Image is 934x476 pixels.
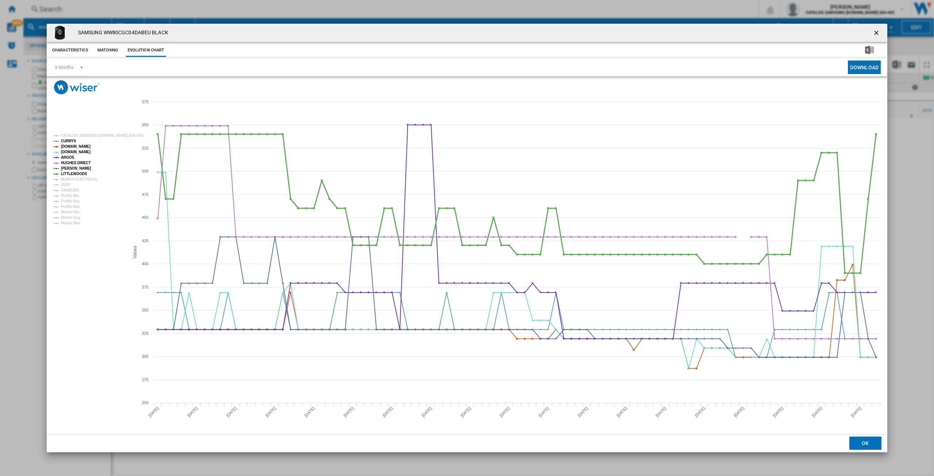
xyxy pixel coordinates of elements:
[142,192,148,197] tspan: 475
[616,406,628,418] tspan: [DATE]
[850,406,862,418] tspan: [DATE]
[499,406,511,418] tspan: [DATE]
[142,285,148,289] tspan: 375
[126,44,166,57] button: Evolution chart
[61,205,80,209] tspan: Profile Max
[225,406,238,418] tspan: [DATE]
[61,210,80,214] tspan: Market Min
[460,406,472,418] tspan: [DATE]
[142,239,148,243] tspan: 425
[61,221,81,225] tspan: Market Max
[142,169,148,173] tspan: 500
[655,406,667,418] tspan: [DATE]
[811,406,823,418] tspan: [DATE]
[142,354,148,359] tspan: 300
[142,378,148,382] tspan: 275
[421,406,433,418] tspan: [DATE]
[55,65,74,70] div: 3 Months
[538,406,550,418] tspan: [DATE]
[92,44,124,57] button: Matching
[873,29,881,38] ng-md-icon: getI18NText('BUTTONS.CLOSE_DIALOG')
[142,308,148,312] tspan: 350
[142,123,148,127] tspan: 550
[142,400,148,405] tspan: 250
[61,172,87,176] tspan: LITTLEWOODS
[47,24,887,452] md-dialog: Product popup
[74,29,168,36] h4: SAMSUNG WW80CGC04DABEU BLACK
[61,216,80,220] tspan: Market Avg
[304,406,316,418] tspan: [DATE]
[343,406,355,418] tspan: [DATE]
[142,146,148,150] tspan: 525
[142,215,148,220] tspan: 450
[61,199,80,203] tspan: Profile Avg
[61,161,90,165] tspan: HUGHES DIRECT
[61,194,79,198] tspan: Profile Min
[772,406,784,418] tspan: [DATE]
[577,406,589,418] tspan: [DATE]
[61,133,143,138] tspan: CATALOG SAMSUNG [DOMAIN_NAME] (DA+AV)
[733,406,745,418] tspan: [DATE]
[265,406,277,418] tspan: [DATE]
[54,80,100,94] img: logo_wiser_300x94.png
[61,155,74,159] tspan: ARGOS
[61,188,80,192] tspan: SAMSUNG
[50,44,90,57] button: Characteristics
[142,262,148,266] tspan: 400
[53,26,67,40] img: SAM-WW80CGC04DABEU-A_800x800.jpg
[61,139,76,143] tspan: CURRYS
[132,246,138,259] tspan: Values
[61,166,91,170] tspan: [PERSON_NAME]
[694,406,706,418] tspan: [DATE]
[61,150,90,154] tspan: [DOMAIN_NAME]
[865,46,874,54] img: excel-24x24.png
[142,331,148,336] tspan: 325
[61,183,71,187] tspan: VERY
[61,144,90,148] tspan: [DOMAIN_NAME]
[142,100,148,104] tspan: 575
[848,61,881,74] button: Download
[382,406,394,418] tspan: [DATE]
[870,26,884,40] button: getI18NText('BUTTONS.CLOSE_DIALOG')
[853,44,885,57] button: Download in Excel
[186,406,198,418] tspan: [DATE]
[147,406,159,418] tspan: [DATE]
[61,177,98,181] tspan: MARKS ELECTRICAL
[849,437,881,450] button: OK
